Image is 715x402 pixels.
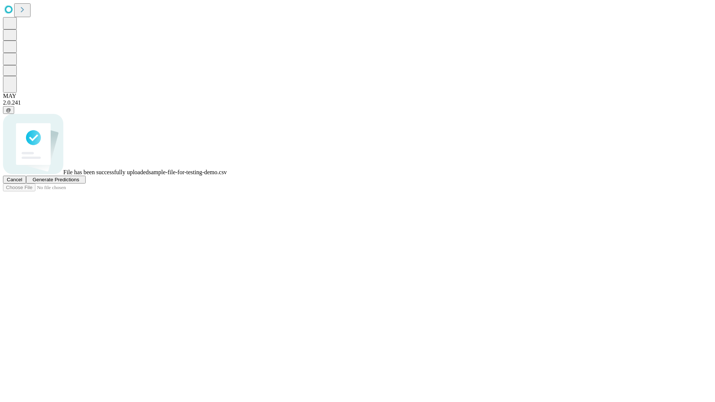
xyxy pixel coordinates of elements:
button: Generate Predictions [26,176,86,184]
span: Cancel [7,177,22,182]
button: Cancel [3,176,26,184]
span: File has been successfully uploaded [63,169,149,175]
span: sample-file-for-testing-demo.csv [149,169,227,175]
div: MAY [3,93,712,99]
div: 2.0.241 [3,99,712,106]
span: Generate Predictions [32,177,79,182]
button: @ [3,106,14,114]
span: @ [6,107,11,113]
